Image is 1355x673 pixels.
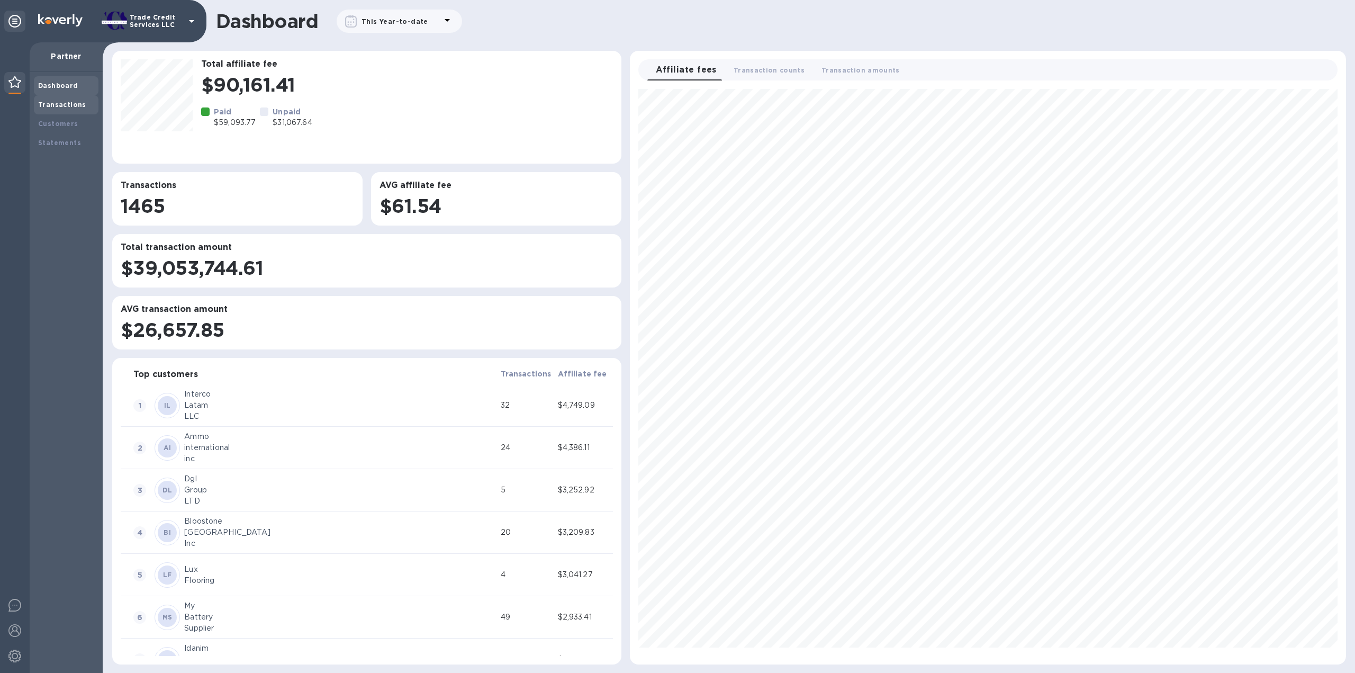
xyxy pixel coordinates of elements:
[558,484,611,496] div: $3,252.92
[38,82,78,89] b: Dashboard
[558,400,611,411] div: $4,749.09
[38,14,83,26] img: Logo
[558,370,607,378] b: Affiliate fee
[501,400,554,411] div: 32
[380,181,613,191] h3: AVG affiliate fee
[8,76,21,88] img: Partner
[164,444,171,452] b: AI
[558,569,611,580] div: $3,041.27
[162,486,172,494] b: DL
[558,527,611,538] div: $3,209.83
[133,653,146,666] span: 7
[38,101,86,109] b: Transactions
[501,654,554,665] div: 45
[184,643,496,654] div: Idanim
[501,367,552,380] span: Transactions
[184,453,496,464] div: inc
[821,65,900,76] span: Transaction amounts
[133,399,146,412] span: 1
[133,526,146,539] span: 4
[184,442,496,453] div: international
[184,389,496,400] div: Interco
[501,527,554,538] div: 20
[184,516,496,527] div: Bloostone
[38,120,78,128] b: Customers
[184,654,496,665] div: Food
[130,14,183,29] p: Trade Credit Services LLC
[656,62,717,77] span: Affiliate fees
[558,367,607,380] span: Affiliate fee
[214,117,256,128] p: $59,093.77
[184,575,496,586] div: Flooring
[184,496,496,507] div: LTD
[184,623,496,634] div: Supplier
[216,10,318,32] h1: Dashboard
[164,528,171,536] b: BI
[165,656,170,663] b: II
[133,442,146,454] span: 2
[184,400,496,411] div: Latam
[162,613,173,621] b: MS
[184,612,496,623] div: Battery
[121,195,354,217] h1: 1465
[501,370,552,378] b: Transactions
[273,117,312,128] p: $31,067.64
[734,65,805,76] span: Transaction counts
[184,527,496,538] div: [GEOGRAPHIC_DATA]
[184,411,496,422] div: LLC
[133,611,146,624] span: 6
[184,538,496,549] div: Inc
[380,195,613,217] h1: $61.54
[362,17,428,25] b: This Year-to-date
[163,571,172,579] b: LF
[184,473,496,484] div: Dgl
[121,181,354,191] h3: Transactions
[273,106,312,117] p: Unpaid
[501,484,554,496] div: 5
[501,612,554,623] div: 49
[501,442,554,453] div: 24
[214,106,256,117] p: Paid
[121,319,613,341] h1: $26,657.85
[4,11,25,32] div: Unpin categories
[133,370,198,380] h3: Top customers
[184,431,496,442] div: Ammo
[133,484,146,497] span: 3
[184,484,496,496] div: Group
[558,442,611,453] div: $4,386.11
[501,569,554,580] div: 4
[201,74,613,96] h1: $90,161.41
[133,569,146,581] span: 5
[558,654,611,665] div: $2,910.12
[558,612,611,623] div: $2,933.41
[184,600,496,612] div: My
[201,59,613,69] h3: Total affiliate fee
[121,243,613,253] h3: Total transaction amount
[184,564,496,575] div: Lux
[121,304,613,315] h3: AVG transaction amount
[38,51,94,61] p: Partner
[164,401,171,409] b: IL
[121,257,613,279] h1: $39,053,744.61
[38,139,81,147] b: Statements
